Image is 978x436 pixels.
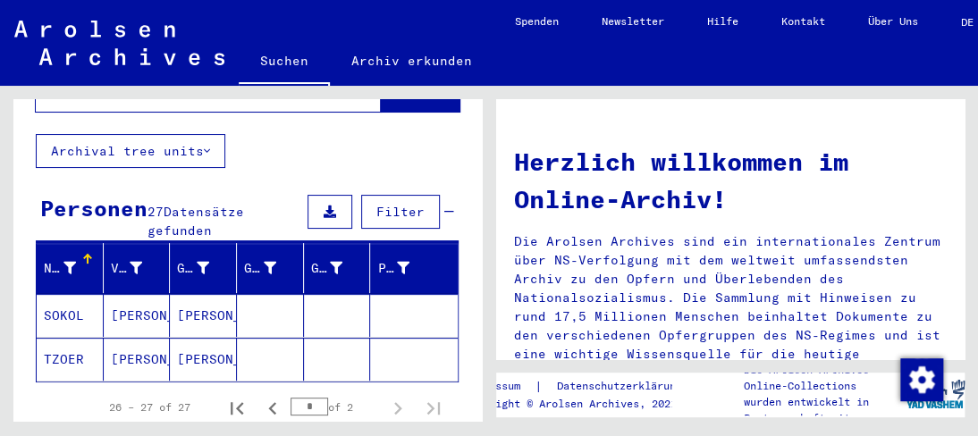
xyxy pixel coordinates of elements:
div: Vorname [111,254,170,282]
mat-header-cell: Geburt‏ [237,243,304,293]
button: Previous page [255,390,291,425]
div: Personen [40,192,148,224]
div: Geburtsdatum [311,259,343,278]
a: Datenschutzerklärung [543,377,704,396]
mat-header-cell: Geburtsdatum [304,243,371,293]
mat-cell: TZOER [37,338,104,381]
mat-cell: [PERSON_NAME] [170,338,237,381]
button: Last page [416,390,451,425]
a: Archiv erkunden [330,39,493,82]
div: Geburtsname [177,259,209,278]
div: Geburtsdatum [311,254,370,282]
div: of 2 [291,398,380,415]
div: Geburt‏ [244,259,276,278]
mat-cell: SOKOL [37,294,104,337]
span: 27 [148,204,164,220]
div: Nachname [44,259,76,278]
span: Datensätze gefunden [148,204,244,239]
div: Prisoner # [377,259,409,278]
div: Zustimmung ändern [899,357,942,400]
mat-cell: [PERSON_NAME] [104,294,171,337]
mat-header-cell: Vorname [104,243,171,293]
h1: Herzlich willkommen im Online-Archiv! [514,143,947,218]
mat-header-cell: Geburtsname [170,243,237,293]
mat-header-cell: Prisoner # [370,243,458,293]
a: Impressum [464,377,535,396]
button: Archival tree units [36,134,225,168]
div: Geburtsname [177,254,236,282]
a: Suchen [239,39,330,86]
img: Arolsen_neg.svg [14,21,224,65]
p: Die Arolsen Archives sind ein internationales Zentrum über NS-Verfolgung mit dem weltweit umfasse... [514,232,947,382]
button: Filter [361,195,440,229]
div: 26 – 27 of 27 [109,399,190,415]
p: Copyright © Arolsen Archives, 2021 [464,396,704,412]
img: Zustimmung ändern [900,358,943,401]
div: Geburt‏ [244,254,303,282]
div: Prisoner # [377,254,436,282]
div: Nachname [44,254,103,282]
span: Filter [376,204,425,220]
button: Next page [380,390,416,425]
button: First page [219,390,255,425]
mat-cell: [PERSON_NAME] [104,338,171,381]
mat-cell: [PERSON_NAME] [170,294,237,337]
p: Die Arolsen Archives Online-Collections [744,362,906,394]
p: wurden entwickelt in Partnerschaft mit [744,394,906,426]
mat-header-cell: Nachname [37,243,104,293]
div: | [464,377,704,396]
div: Vorname [111,259,143,278]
